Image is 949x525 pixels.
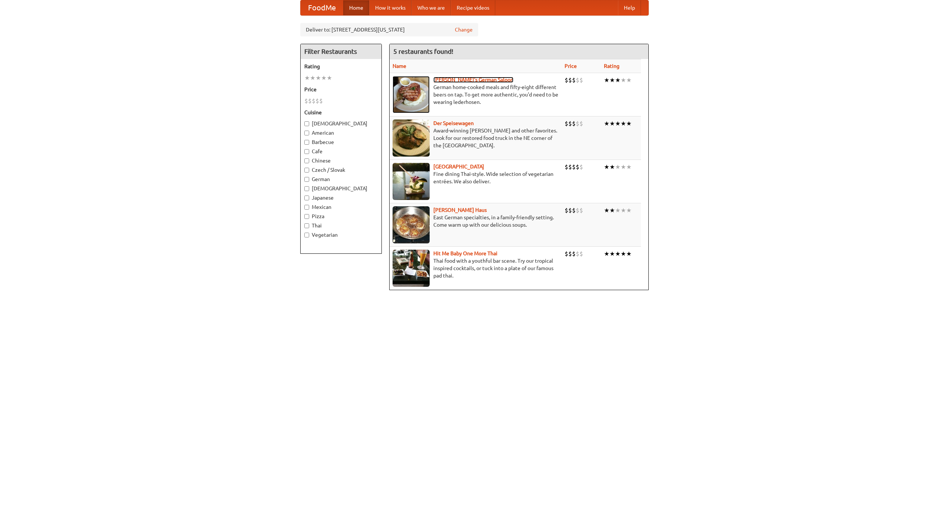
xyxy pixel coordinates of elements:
li: $ [312,97,315,105]
li: ★ [604,206,609,214]
input: Barbecue [304,140,309,145]
a: Name [393,63,406,69]
label: Cafe [304,148,378,155]
li: $ [565,119,568,128]
a: Rating [604,63,619,69]
li: ★ [609,163,615,171]
input: American [304,131,309,135]
li: $ [579,119,583,128]
li: $ [565,250,568,258]
li: ★ [609,206,615,214]
li: $ [565,206,568,214]
li: $ [579,250,583,258]
b: [GEOGRAPHIC_DATA] [433,164,484,170]
a: Price [565,63,577,69]
a: Change [455,26,473,33]
li: ★ [327,74,332,82]
li: $ [568,206,572,214]
li: ★ [626,206,632,214]
li: $ [576,163,579,171]
li: ★ [604,119,609,128]
li: $ [572,250,576,258]
li: $ [579,76,583,84]
li: ★ [604,250,609,258]
li: ★ [609,119,615,128]
li: $ [576,76,579,84]
li: $ [565,76,568,84]
a: [PERSON_NAME]'s German Saloon [433,77,513,83]
p: Award-winning [PERSON_NAME] and other favorites. Look for our restored food truck in the NE corne... [393,127,559,149]
input: Mexican [304,205,309,210]
a: Der Speisewagen [433,120,474,126]
li: $ [576,206,579,214]
a: Recipe videos [451,0,495,15]
li: $ [576,250,579,258]
h5: Price [304,86,378,93]
li: $ [579,206,583,214]
li: ★ [609,250,615,258]
li: $ [579,163,583,171]
li: $ [315,97,319,105]
li: ★ [615,206,621,214]
input: Chinese [304,158,309,163]
label: Barbecue [304,138,378,146]
li: ★ [626,76,632,84]
img: esthers.jpg [393,76,430,113]
label: Japanese [304,194,378,201]
li: ★ [304,74,310,82]
p: Thai food with a youthful bar scene. Try our tropical inspired cocktails, or tuck into a plate of... [393,257,559,279]
li: ★ [604,163,609,171]
input: Pizza [304,214,309,219]
a: Hit Me Baby One More Thai [433,250,497,256]
a: Home [343,0,369,15]
li: $ [576,119,579,128]
li: ★ [604,76,609,84]
label: Thai [304,222,378,229]
li: ★ [626,119,632,128]
label: Czech / Slovak [304,166,378,174]
a: [PERSON_NAME] Haus [433,207,487,213]
label: American [304,129,378,137]
li: ★ [621,76,626,84]
label: [DEMOGRAPHIC_DATA] [304,120,378,127]
li: $ [568,119,572,128]
li: ★ [621,206,626,214]
li: $ [572,119,576,128]
img: satay.jpg [393,163,430,200]
label: Chinese [304,157,378,164]
li: $ [304,97,308,105]
li: ★ [626,163,632,171]
p: East German specialties, in a family-friendly setting. Come warm up with our delicious soups. [393,214,559,229]
li: $ [319,97,323,105]
a: Help [618,0,641,15]
label: Mexican [304,203,378,211]
input: Vegetarian [304,233,309,237]
input: [DEMOGRAPHIC_DATA] [304,186,309,191]
input: Japanese [304,196,309,200]
li: ★ [615,76,621,84]
p: German home-cooked meals and fifty-eight different beers on tap. To get more authentic, you'd nee... [393,83,559,106]
li: $ [568,163,572,171]
li: ★ [609,76,615,84]
img: kohlhaus.jpg [393,206,430,243]
label: Vegetarian [304,231,378,239]
li: $ [565,163,568,171]
p: Fine dining Thai-style. Wide selection of vegetarian entrées. We also deliver. [393,170,559,185]
h5: Cuisine [304,109,378,116]
li: ★ [621,119,626,128]
h5: Rating [304,63,378,70]
a: Who we are [411,0,451,15]
li: ★ [615,119,621,128]
h4: Filter Restaurants [301,44,381,59]
li: ★ [621,250,626,258]
li: $ [568,250,572,258]
li: $ [568,76,572,84]
img: babythai.jpg [393,250,430,287]
input: Cafe [304,149,309,154]
li: ★ [315,74,321,82]
li: ★ [321,74,327,82]
li: $ [572,76,576,84]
